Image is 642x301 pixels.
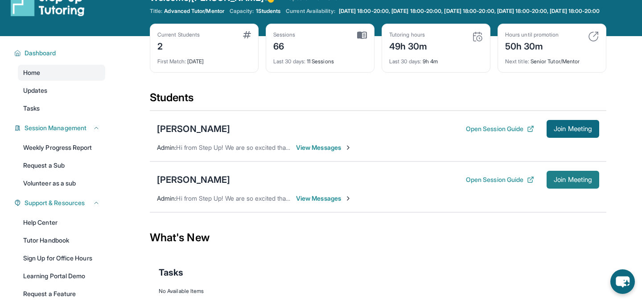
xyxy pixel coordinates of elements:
span: Advanced Tutor/Mentor [164,8,224,15]
div: 9h 4m [389,53,483,65]
a: Learning Portal Demo [18,268,105,284]
div: [PERSON_NAME] [157,173,230,186]
span: Current Availability: [286,8,335,15]
a: Tutor Handbook [18,232,105,248]
span: Join Meeting [554,126,592,132]
img: Chevron-Right [345,195,352,202]
span: Tasks [159,266,183,279]
a: Home [18,65,105,81]
button: Open Session Guide [466,124,534,133]
div: [PERSON_NAME] [157,123,230,135]
div: 66 [273,38,296,53]
span: View Messages [296,143,352,152]
span: Last 30 days : [389,58,421,65]
a: [DATE] 18:00-20:00, [DATE] 18:00-20:00, [DATE] 18:00-20:00, [DATE] 18:00-20:00, [DATE] 18:00-20:00 [337,8,602,15]
span: Session Management [25,124,86,132]
button: Open Session Guide [466,175,534,184]
div: 11 Sessions [273,53,367,65]
div: Senior Tutor/Mentor [505,53,599,65]
div: Hours until promotion [505,31,559,38]
span: Updates [23,86,48,95]
div: What's New [150,218,606,257]
div: 50h 30m [505,38,559,53]
span: Capacity: [230,8,254,15]
div: 2 [157,38,200,53]
img: card [588,31,599,42]
span: View Messages [296,194,352,203]
div: Current Students [157,31,200,38]
span: Home [23,68,40,77]
button: Dashboard [21,49,100,58]
a: Help Center [18,214,105,231]
span: Tasks [23,104,40,113]
span: [DATE] 18:00-20:00, [DATE] 18:00-20:00, [DATE] 18:00-20:00, [DATE] 18:00-20:00, [DATE] 18:00-20:00 [339,8,600,15]
button: Session Management [21,124,100,132]
span: Admin : [157,194,176,202]
a: Weekly Progress Report [18,140,105,156]
span: Admin : [157,144,176,151]
div: Tutoring hours [389,31,428,38]
button: Join Meeting [547,120,599,138]
button: Support & Resources [21,198,100,207]
span: First Match : [157,58,186,65]
button: Join Meeting [547,171,599,189]
img: card [472,31,483,42]
span: 1 Students [256,8,281,15]
div: Sessions [273,31,296,38]
button: chat-button [610,269,635,294]
a: Request a Sub [18,157,105,173]
a: Sign Up for Office Hours [18,250,105,266]
div: 49h 30m [389,38,428,53]
div: Students [150,91,606,110]
span: Next title : [505,58,529,65]
span: Title: [150,8,162,15]
div: [DATE] [157,53,251,65]
span: Last 30 days : [273,58,305,65]
span: Support & Resources [25,198,85,207]
span: Dashboard [25,49,56,58]
a: Tasks [18,100,105,116]
img: card [357,31,367,39]
a: Updates [18,82,105,99]
img: card [243,31,251,38]
a: Volunteer as a sub [18,175,105,191]
img: Chevron-Right [345,144,352,151]
div: No Available Items [159,288,597,295]
span: Join Meeting [554,177,592,182]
